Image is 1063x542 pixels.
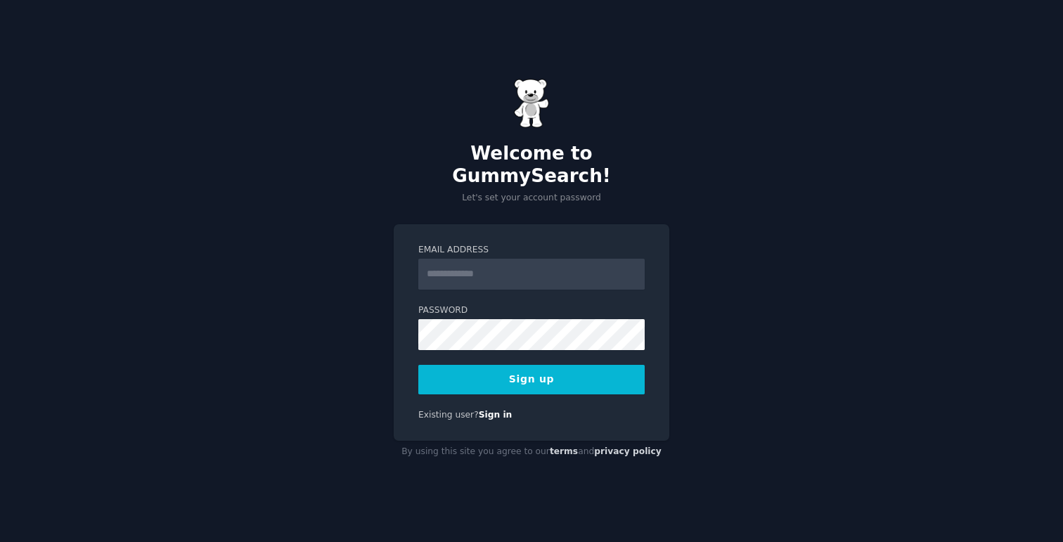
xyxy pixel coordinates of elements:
label: Password [418,304,645,317]
a: terms [550,446,578,456]
label: Email Address [418,244,645,257]
a: privacy policy [594,446,662,456]
p: Let's set your account password [394,192,669,205]
img: Gummy Bear [514,79,549,128]
a: Sign in [479,410,513,420]
h2: Welcome to GummySearch! [394,143,669,187]
span: Existing user? [418,410,479,420]
button: Sign up [418,365,645,394]
div: By using this site you agree to our and [394,441,669,463]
